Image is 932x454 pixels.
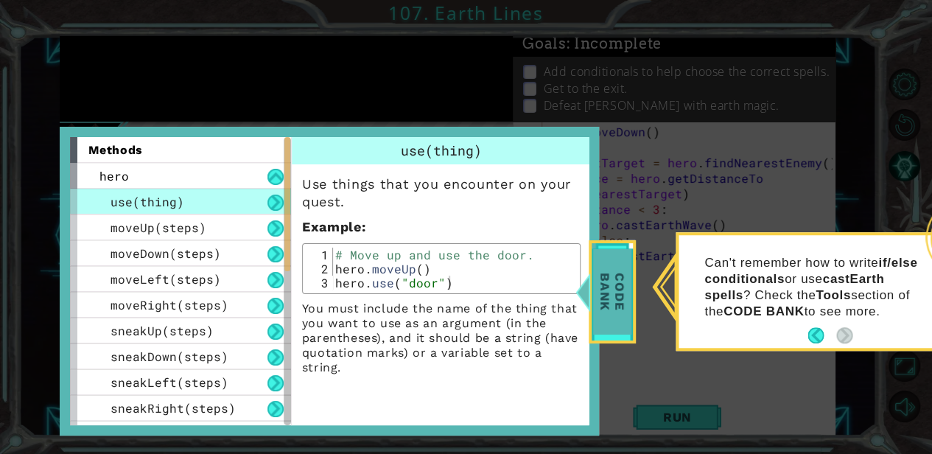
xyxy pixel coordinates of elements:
span: hero [99,168,129,184]
button: Next [836,328,852,344]
strong: if/else conditionals [704,256,917,286]
span: sneakLeft(steps) [111,374,228,390]
p: You must include the name of the thing that you want to use as an argument (in the parentheses), ... [302,301,581,375]
strong: CODE BANK [723,304,804,318]
div: 2 [306,262,333,276]
p: Use things that you encounter on your quest. [302,175,581,211]
span: methods [88,143,143,157]
span: moveLeft(steps) [111,271,221,287]
div: methods [70,137,291,163]
strong: Tools [816,288,851,302]
span: moveRight(steps) [111,297,228,312]
span: moveDown(steps) [111,245,221,261]
button: Back [807,328,836,344]
span: sneakDown(steps) [111,349,228,364]
span: use(thing) [111,194,184,209]
div: 3 [306,276,333,290]
span: Example [302,219,362,234]
span: sneakUp(steps) [111,323,214,338]
span: use(thing) [401,142,482,159]
p: Can't remember how to write or use ? Check the section of the to see more. [704,255,925,320]
div: use(thing) [292,137,591,164]
span: sneakRight(steps) [111,400,236,416]
strong: : [302,219,366,234]
span: moveUp(steps) [111,220,206,235]
span: Code Bank [593,249,631,334]
div: 1 [306,248,333,262]
strong: castEarth spells [704,272,884,302]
